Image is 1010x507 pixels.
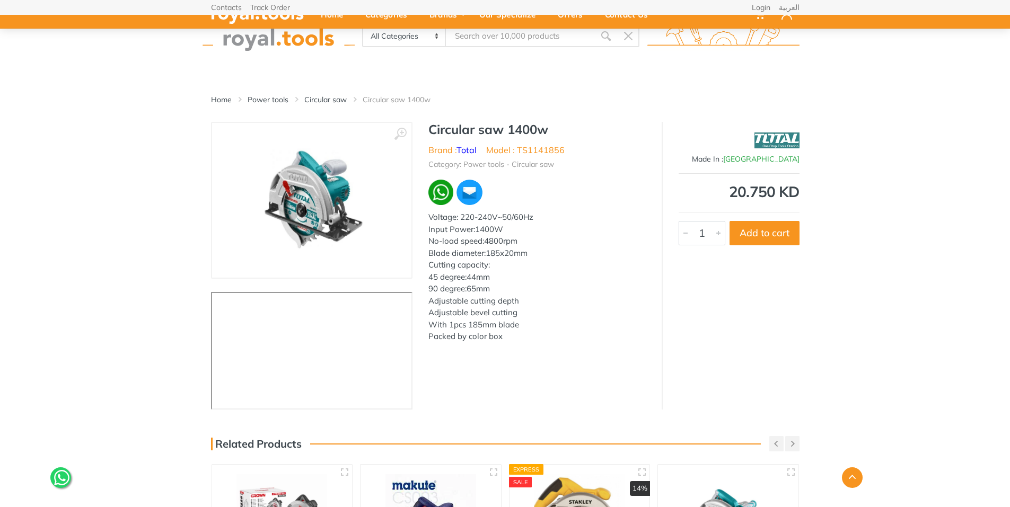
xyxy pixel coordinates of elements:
[509,464,544,475] div: Express
[211,94,800,105] nav: breadcrumb
[428,319,646,331] div: With 1pcs 185mm blade
[428,295,646,307] div: Adjustable cutting depth
[428,331,646,343] div: Packed by color box
[248,94,288,105] a: Power tools
[304,94,347,105] a: Circular saw
[630,481,650,496] div: 14%
[428,180,454,205] img: wa.webp
[428,271,646,283] div: 45 degree:44mm
[455,179,484,207] img: ma.webp
[363,26,446,46] select: Category
[428,247,646,260] div: Blade diameter:185x20mm
[203,22,355,51] img: royal.tools Logo
[428,283,646,295] div: 90 degree:65mm
[211,94,232,105] a: Home
[428,211,646,224] div: Voltage: 220-240V~50/60Hz
[779,4,800,11] a: العربية
[211,438,302,450] h3: Related Products
[428,307,646,319] div: Adjustable bevel cutting
[250,4,290,11] a: Track Order
[247,134,376,267] img: Royal Tools - Circular saw 1400w
[428,259,646,271] div: Cutting capacity:
[679,184,800,199] div: 20.750 KD
[211,4,242,11] a: Contacts
[428,159,554,170] li: Category: Power tools - Circular saw
[723,154,800,164] span: [GEOGRAPHIC_DATA]
[428,144,477,156] li: Brand :
[752,4,770,11] a: Login
[428,235,646,247] div: No-load speed:4800rpm
[456,145,477,155] a: Total
[446,25,594,47] input: Site search
[647,22,800,51] img: royal.tools Logo
[428,122,646,137] h1: Circular saw 1400w
[486,144,565,156] li: Model : TS1141856
[428,224,646,236] div: Input Power:1400W
[679,154,800,165] div: Made In :
[363,94,446,105] li: Circular saw 1400w
[730,221,800,245] button: Add to cart
[754,127,800,154] img: Total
